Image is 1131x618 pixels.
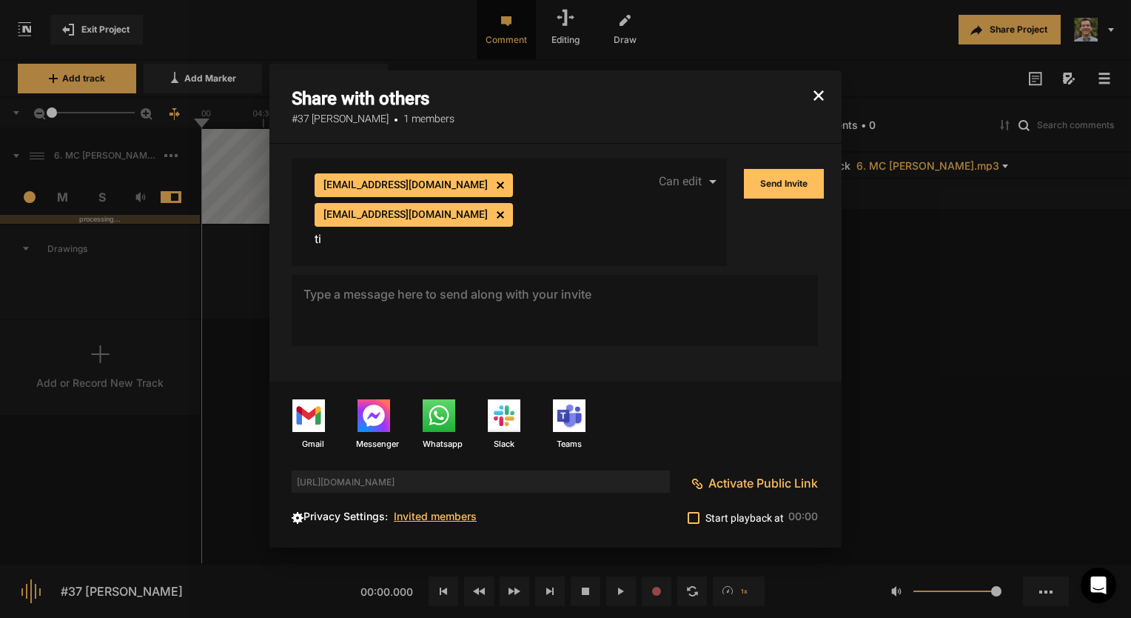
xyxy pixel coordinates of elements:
h3: Share with others [269,70,842,144]
div: Open Intercom Messenger [1081,568,1116,603]
span: Invited members [394,510,477,522]
span: Privacy Settings: [303,510,388,522]
span: Teams [557,432,582,451]
span: [URL][DOMAIN_NAME] [292,471,670,493]
a: Whatsapp [411,399,467,449]
span: 00:00 [788,510,818,522]
mat-icon: cancel [491,176,505,190]
span: #37 [PERSON_NAME] [292,113,389,124]
img: Share to Microsoft Teams [553,399,585,432]
span: Gmail [293,432,324,451]
mat-chip: [EMAIL_ADDRESS][DOMAIN_NAME] [315,173,513,197]
mat-chip: [EMAIL_ADDRESS][DOMAIN_NAME] [315,203,513,227]
span: Whatsapp [415,432,463,451]
span: Slack [494,432,514,451]
span: Start playback at [705,509,784,527]
button: Activate Public Link [702,468,818,498]
button: Send Invite [744,169,824,199]
input: Invite people by entering names or email addresses [315,233,583,246]
mat-chip-list: collaborators emails [315,170,583,249]
a: Gmail [281,399,337,449]
span: Messenger [349,432,399,451]
span: Can edit [659,174,702,188]
span: 1 members [403,113,454,124]
mat-icon: cancel [491,206,505,219]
